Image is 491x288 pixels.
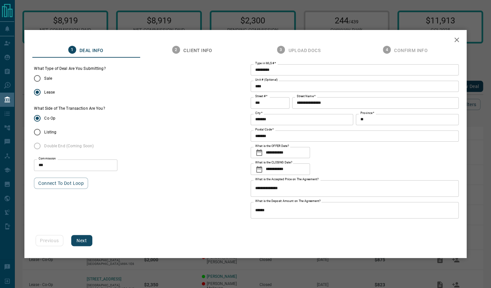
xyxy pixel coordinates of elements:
[71,47,73,52] text: 1
[255,111,262,115] label: City
[71,235,92,246] button: Next
[79,48,104,54] span: Deal Info
[255,199,321,203] label: What is the Deposit Amount on The Agreement?
[183,48,212,54] span: Client Info
[44,129,56,135] span: Listing
[44,143,94,149] span: Double End (Coming Soon)
[34,178,88,189] button: Connect to Dot Loop
[255,128,274,132] label: Postal Code
[39,157,56,161] label: Commission
[255,94,267,99] label: Street #
[175,47,177,52] text: 2
[44,75,52,81] span: Sale
[34,106,105,111] label: What Side of The Transaction Are You?
[255,61,276,66] label: Type in MLS #
[255,78,278,82] label: Unit # (Optional)
[255,144,289,148] label: What is the OFFER Date?
[44,89,55,95] span: Lease
[255,177,319,182] label: What is the Accepted Price on The Agreement?
[360,111,374,115] label: Province
[255,160,292,165] label: What is the CLOSING Date?
[44,115,55,121] span: Co Op
[34,66,106,72] legend: What Type of Deal Are You Submitting?
[297,94,316,99] label: Street Name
